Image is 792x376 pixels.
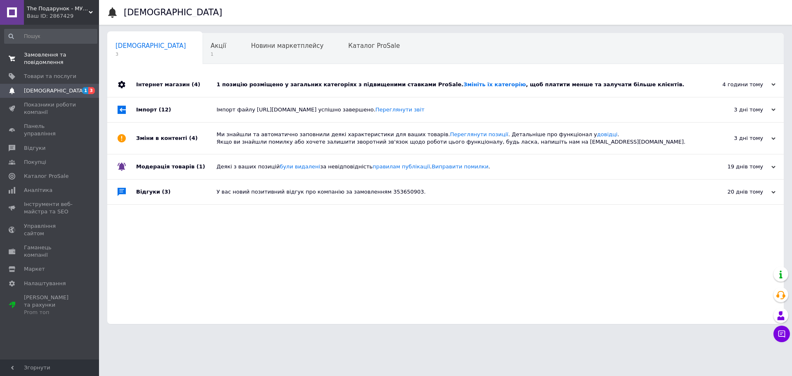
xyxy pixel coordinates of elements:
span: (4) [191,81,200,87]
span: Інструменти веб-майстра та SEO [24,201,76,215]
div: 4 години тому [693,81,775,88]
span: Відгуки [24,144,45,152]
a: Переглянути позиції [450,131,508,137]
button: Чат з покупцем [773,326,790,342]
span: Акції [211,42,226,50]
span: Товари та послуги [24,73,76,80]
span: (3) [162,189,171,195]
div: 19 днів тому [693,163,775,170]
a: правилам публікації [372,163,430,170]
span: Каталог ProSale [348,42,400,50]
span: 1 [82,87,89,94]
span: Покупці [24,158,46,166]
div: Prom топ [24,309,76,316]
a: довідці [597,131,618,137]
span: Замовлення та повідомлення [24,51,76,66]
div: Імпорт [136,97,217,122]
span: Маркет [24,265,45,273]
div: У вас новий позитивний відгук про компанію за замовленням 353650903. [217,188,693,196]
span: Каталог ProSale [24,173,68,180]
div: Імпорт файлу [URL][DOMAIN_NAME] успішно завершено. [217,106,693,114]
div: 1 позицію розміщено у загальних категоріях з підвищеними ставками ProSale. , щоб платити менше та... [217,81,693,88]
a: були видалені [280,163,320,170]
span: Аналітика [24,187,52,194]
span: Новини маркетплейсу [251,42,323,50]
span: (1) [196,163,205,170]
div: Ваш ID: 2867429 [27,12,99,20]
div: Модерація товарів [136,154,217,179]
span: The Подарунок - МУЛЬТИМАРКЕТ свята! [27,5,89,12]
span: Гаманець компанії [24,244,76,259]
span: [PERSON_NAME] та рахунки [24,294,76,317]
div: 20 днів тому [693,188,775,196]
span: (4) [189,135,198,141]
span: 3 [88,87,95,94]
div: 3 дні тому [693,106,775,114]
span: 1 [211,51,226,57]
div: Відгуки [136,180,217,204]
span: Налаштування [24,280,66,287]
div: Ми знайшли та автоматично заповнили деякі характеристики для ваших товарів. . Детальніше про функ... [217,131,693,146]
h1: [DEMOGRAPHIC_DATA] [124,7,222,17]
a: Виправити помилки [431,163,488,170]
span: 3 [115,51,186,57]
span: Показники роботи компанії [24,101,76,116]
span: [DEMOGRAPHIC_DATA] [115,42,186,50]
a: Переглянути звіт [375,106,424,113]
span: Управління сайтом [24,222,76,237]
input: Пошук [4,29,97,44]
a: Змініть їх категорію [463,81,526,87]
span: Панель управління [24,123,76,137]
span: (12) [159,106,171,113]
div: Зміни в контенті [136,123,217,154]
div: 3 дні тому [693,135,775,142]
div: Інтернет магазин [136,72,217,97]
div: Деякі з ваших позицій за невідповідність . . [217,163,693,170]
span: [DEMOGRAPHIC_DATA] [24,87,85,95]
